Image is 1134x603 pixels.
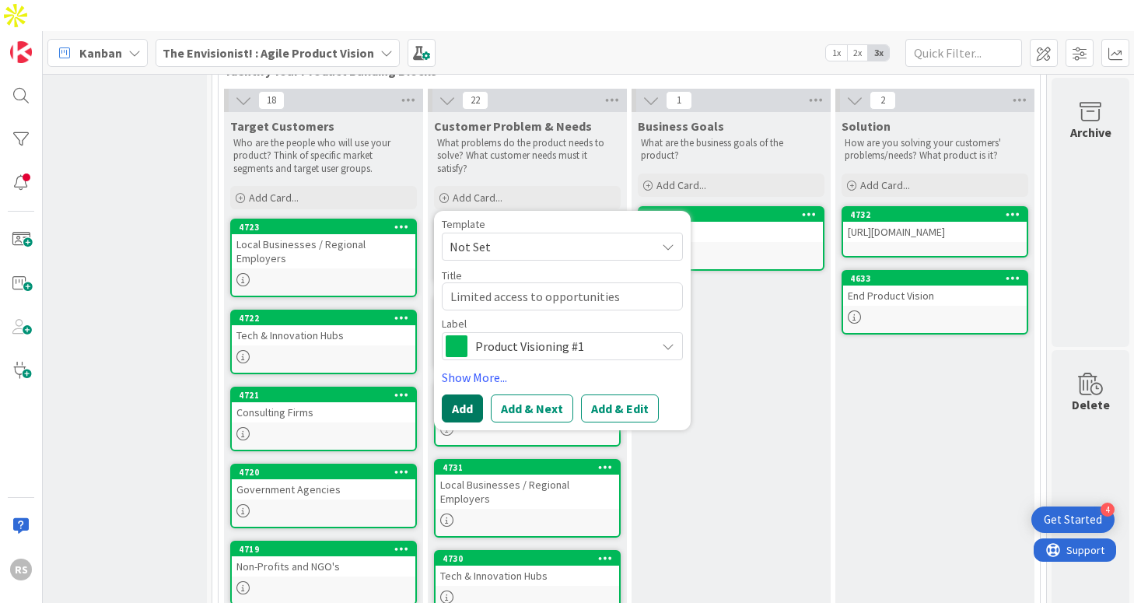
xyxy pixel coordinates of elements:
div: 4633End Product Vision [843,272,1027,306]
input: Quick Filter... [905,39,1022,67]
span: Add Card... [453,191,502,205]
div: 4722Tech & Innovation Hubs [232,311,415,345]
div: 4732 [850,209,1027,220]
div: 4732[URL][DOMAIN_NAME] [843,208,1027,242]
div: 4720 [232,465,415,479]
span: Product Visioning #1 [475,335,648,357]
span: 2 [870,91,896,110]
div: 4720Government Agencies [232,465,415,500]
span: 1x [826,45,847,61]
div: Get Started [1044,512,1102,528]
span: Add Card... [249,191,299,205]
div: 4731 [436,461,619,475]
p: What problems do the product needs to solve? What customer needs must it satisfy? [437,137,618,175]
div: Goals [639,222,823,242]
button: Add & Edit [581,394,659,422]
label: Title [442,268,462,282]
span: 22 [462,91,488,110]
div: Open Get Started checklist, remaining modules: 4 [1031,507,1115,533]
div: 4719Non-Profits and NGO's [232,542,415,577]
div: 4730 [443,553,619,564]
div: 4 [1101,503,1115,517]
a: Show More... [442,368,683,387]
span: Target Customers [230,118,334,134]
a: 4632Goals [638,206,824,271]
div: Archive [1070,123,1111,142]
div: RS [10,559,32,580]
div: 4633 [850,273,1027,284]
div: 4730Tech & Innovation Hubs [436,552,619,586]
div: 4633 [843,272,1027,286]
div: 4721 [239,390,415,401]
span: 2x [847,45,868,61]
span: 18 [258,91,285,110]
span: Customer Problem & Needs [434,118,592,134]
div: 4722 [239,313,415,324]
div: 4720 [239,467,415,478]
div: 4719 [239,544,415,555]
div: 4722 [232,311,415,325]
div: 4721Consulting Firms [232,388,415,422]
div: [URL][DOMAIN_NAME] [843,222,1027,242]
span: Business Goals [638,118,724,134]
b: The Envisionist! : Agile Product Vision [163,45,374,61]
a: 4731Local Businesses / Regional Employers [434,459,621,538]
span: Support [33,2,71,21]
div: 4719 [232,542,415,556]
span: Label [442,318,467,329]
div: Local Businesses / Regional Employers [232,234,415,268]
div: 4731 [443,462,619,473]
div: Tech & Innovation Hubs [436,566,619,586]
div: End Product Vision [843,286,1027,306]
button: Add [442,394,483,422]
img: Visit kanbanzone.com [10,41,32,63]
textarea: Limited access to opportunities [442,282,683,310]
p: Who are the people who will use your product? Think of specific market segments and target user g... [233,137,414,175]
a: 4721Consulting Firms [230,387,417,451]
div: Local Businesses / Regional Employers [436,475,619,509]
a: 4633End Product Vision [842,270,1028,335]
div: 4732 [843,208,1027,222]
a: 4723Local Businesses / Regional Employers [230,219,417,297]
p: What are the business goals of the product? [641,137,821,163]
div: Government Agencies [232,479,415,500]
a: 4722Tech & Innovation Hubs [230,310,417,374]
button: Add & Next [491,394,573,422]
span: Solution [842,118,891,134]
div: Delete [1072,395,1110,414]
span: 1 [666,91,692,110]
p: How are you solving your customers' problems/needs? What product is it? [845,137,1025,163]
div: 4723 [232,220,415,234]
div: 4730 [436,552,619,566]
a: 4720Government Agencies [230,464,417,528]
div: 4632Goals [639,208,823,242]
a: 4732[URL][DOMAIN_NAME] [842,206,1028,258]
div: 4723Local Businesses / Regional Employers [232,220,415,268]
span: Not Set [450,237,644,257]
div: 4632 [639,208,823,222]
div: 4723 [239,222,415,233]
div: 4721 [232,388,415,402]
div: Consulting Firms [232,402,415,422]
span: Add Card... [656,178,706,192]
span: Template [442,219,485,230]
div: Non-Profits and NGO's [232,556,415,577]
div: 4632 [646,209,823,220]
span: Kanban [79,44,122,62]
span: Add Card... [860,178,910,192]
div: Tech & Innovation Hubs [232,325,415,345]
div: 4731Local Businesses / Regional Employers [436,461,619,509]
span: 3x [868,45,889,61]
